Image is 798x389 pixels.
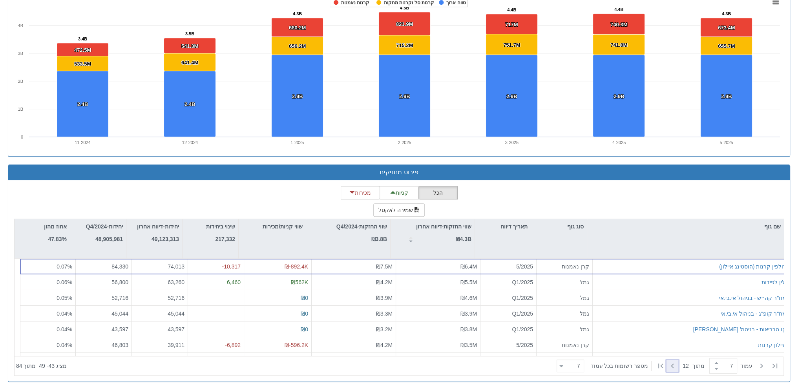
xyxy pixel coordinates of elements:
tspan: 541.3M [181,43,198,49]
tspan: 673.4M [718,25,735,31]
tspan: 751.7M [503,42,520,48]
span: ₪4.2M [376,342,393,348]
tspan: 4.4B [614,7,623,12]
tspan: 2.9B [506,93,517,99]
span: ₪0 [301,294,308,301]
span: ₪5.5M [460,279,477,285]
span: ₪3.2M [376,326,393,332]
div: 45,044 [135,309,184,317]
div: 46,803 [79,341,128,349]
strong: ₪4.3B [455,236,471,242]
tspan: 741.8M [610,42,627,48]
text: 4-2025 [612,140,626,145]
tspan: 656.2M [289,43,306,49]
button: מכירות [341,186,380,199]
button: ילין לפידות [761,278,786,286]
div: קו הבריאות - בניהול [PERSON_NAME] [693,325,786,333]
div: 5/2025 [484,341,533,349]
tspan: 4.4B [507,7,516,12]
div: 56,800 [79,278,128,286]
tspan: 680.2M [289,25,306,31]
h3: פירוט מחזיקים [14,169,784,176]
tspan: 3.5B [185,31,194,36]
span: ₪0 [301,326,308,332]
text: 1B [18,107,23,111]
div: ‏ מתוך [553,357,782,374]
tspan: 2.9B [721,93,732,99]
div: גמל [540,294,589,301]
text: 4B [18,23,23,28]
button: קניות [380,186,419,199]
div: Q1/2025 [484,278,533,286]
tspan: 472.5M [74,47,91,53]
text: 2-2025 [398,140,411,145]
tspan: 641.4M [181,60,198,66]
div: גמל [540,325,589,333]
div: 52,716 [79,294,128,301]
span: ₪0 [301,310,308,316]
div: 45,044 [79,309,128,317]
span: ₪3.3M [376,310,393,316]
tspan: 2.9B [399,93,410,99]
tspan: 2.4B [184,101,195,107]
span: ₪4.6M [460,294,477,301]
text: 11-2024 [75,140,90,145]
tspan: 821.9M [396,21,413,27]
span: ₪7.5M [376,263,393,270]
div: קרן נאמנות [540,341,589,349]
div: גמל [540,278,589,286]
div: תאריך דיווח [475,219,531,234]
tspan: 717M [505,22,518,27]
div: 0.07 % [24,263,72,270]
tspan: 655.7M [718,43,735,49]
span: ₪4.2M [376,279,393,285]
tspan: 533.5M [74,61,91,67]
div: -10,317 [191,263,241,270]
button: מח"ר קה״ש - בניהול אי.בי.אי [719,294,786,301]
div: 0.04 % [24,309,72,317]
span: ‏מספר רשומות בכל עמוד [590,362,648,370]
span: ₪3.9M [376,294,393,301]
strong: ₪3.8B [371,236,387,242]
div: שווי קניות/מכירות [239,219,306,234]
div: 39,911 [135,341,184,349]
span: ₪3.5M [460,342,477,348]
div: קרן נאמנות [540,263,589,270]
div: 74,013 [135,263,184,270]
div: 43,597 [79,325,128,333]
text: 2B [18,79,23,84]
span: ₪-892.4K [285,263,308,270]
div: 0.04 % [24,341,72,349]
strong: 49,123,313 [152,236,179,242]
div: 0.05 % [24,294,72,301]
span: 12 [683,362,692,370]
div: 52,716 [135,294,184,301]
div: -6,892 [191,341,241,349]
text: 1-2025 [290,140,304,145]
tspan: 3.4B [78,37,87,41]
p: שווי החזקות-Q4/2024 [336,222,387,231]
tspan: 2.9B [292,93,303,99]
button: שמירה לאקסל [373,203,425,217]
span: ₪-596.2K [285,342,308,348]
div: 6,460 [191,278,241,286]
div: 0.06 % [24,278,72,286]
strong: 217,332 [215,236,235,242]
tspan: 4.3B [293,11,302,16]
div: שם גוף [587,219,784,234]
span: ₪3.8M [460,326,477,332]
text: 0 [21,135,23,139]
p: שינוי ביחידות [206,222,235,231]
button: דולפין קרנות (הוסטינג איילון) [719,263,786,270]
button: מח"ר קופ"ג - בניהול אי.בי.אי [721,309,786,317]
div: ‏מציג 43 - 49 ‏ מתוך 84 [16,357,67,374]
tspan: 715.2M [396,42,413,48]
tspan: 4.5B [400,5,409,10]
div: סוג גוף [531,219,587,234]
div: Q1/2025 [484,309,533,317]
button: איילון קרנות [758,341,786,349]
